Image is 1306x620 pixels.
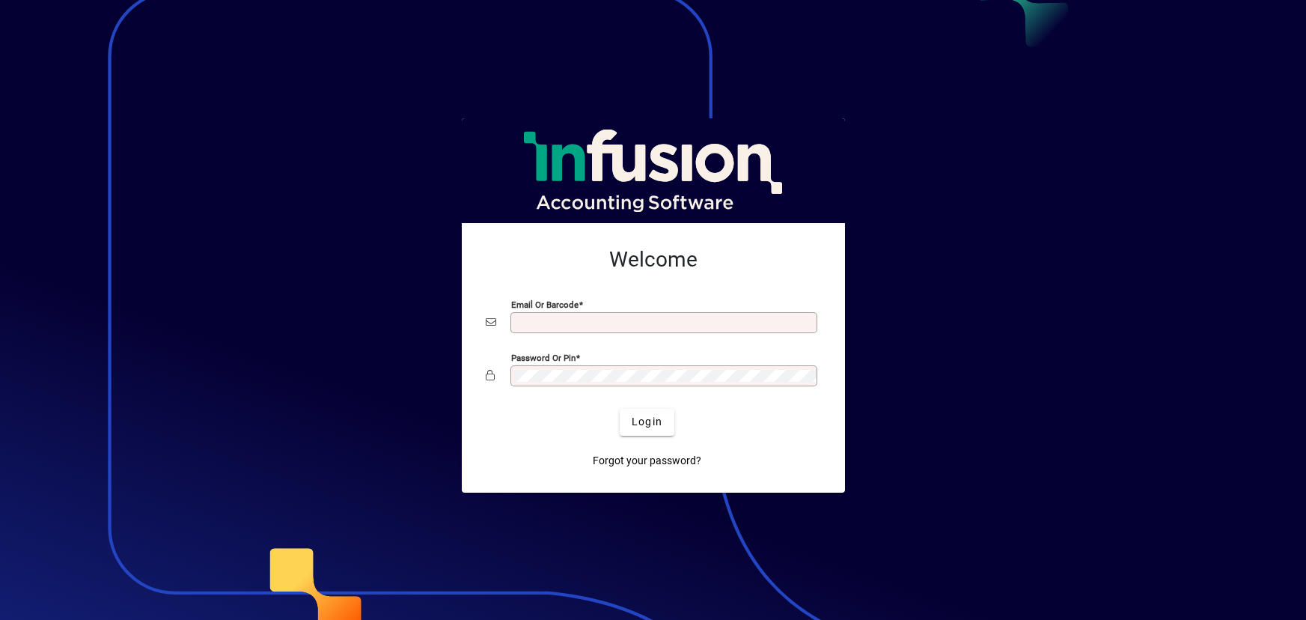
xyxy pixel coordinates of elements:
span: Login [632,414,662,430]
span: Forgot your password? [593,453,701,469]
h2: Welcome [486,247,821,273]
mat-label: Password or Pin [511,352,576,362]
button: Login [620,409,674,436]
a: Forgot your password? [587,448,707,475]
mat-label: Email or Barcode [511,299,579,309]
